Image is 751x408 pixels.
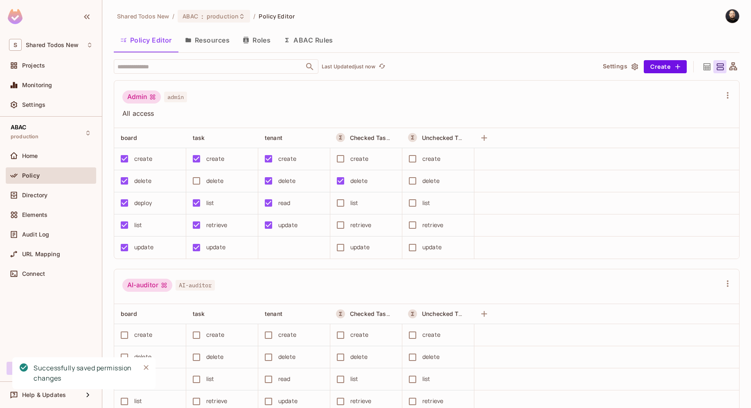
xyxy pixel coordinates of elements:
[206,243,226,252] div: update
[259,12,295,20] span: Policy Editor
[422,330,440,339] div: create
[350,154,368,163] div: create
[422,134,471,142] span: Unchecked Tasks
[278,198,291,207] div: read
[350,176,368,185] div: delete
[134,176,151,185] div: delete
[422,154,440,163] div: create
[600,60,640,73] button: Settings
[122,279,172,292] div: AI-auditor
[422,374,431,383] div: list
[422,176,440,185] div: delete
[134,154,152,163] div: create
[9,39,22,51] span: S
[408,133,417,142] button: A Resource Set is a dynamically conditioned resource, defined by real-time criteria.
[265,310,282,317] span: tenant
[22,251,60,257] span: URL Mapping
[164,92,187,102] span: admin
[11,124,27,131] span: ABAC
[176,280,215,291] span: AI-auditor
[278,374,291,383] div: read
[26,42,79,48] span: Workspace: Shared Todos New
[336,133,345,142] button: A Resource Set is a dynamically conditioned resource, defined by real-time criteria.
[206,154,224,163] div: create
[377,62,387,72] button: refresh
[122,109,721,118] span: All access
[304,61,316,72] button: Open
[134,221,142,230] div: list
[379,63,386,71] span: refresh
[140,361,152,374] button: Close
[34,363,133,383] div: Successfully saved permission changes
[206,176,223,185] div: delete
[236,30,277,50] button: Roles
[201,13,204,20] span: :
[134,243,153,252] div: update
[350,352,368,361] div: delete
[207,12,239,20] span: production
[644,60,687,73] button: Create
[350,198,359,207] div: list
[114,30,178,50] button: Policy Editor
[134,352,151,361] div: delete
[278,330,296,339] div: create
[278,176,295,185] div: delete
[278,154,296,163] div: create
[726,9,739,23] img: Thomas kirk
[350,397,371,406] div: retrieve
[206,352,223,361] div: delete
[22,231,49,238] span: Audit Log
[121,310,137,317] span: board
[206,221,227,230] div: retrieve
[350,374,359,383] div: list
[206,330,224,339] div: create
[22,82,52,88] span: Monitoring
[277,30,340,50] button: ABAC Rules
[206,198,214,207] div: list
[422,352,440,361] div: delete
[22,172,40,179] span: Policy
[121,134,137,141] span: board
[253,12,255,20] li: /
[375,62,387,72] span: Click to refresh data
[22,212,47,218] span: Elements
[350,134,393,142] span: Checked Tasks
[422,310,471,318] span: Unchecked Tasks
[422,243,442,252] div: update
[193,310,205,317] span: task
[178,30,236,50] button: Resources
[22,270,45,277] span: Connect
[206,374,214,383] div: list
[422,198,431,207] div: list
[22,192,47,198] span: Directory
[206,397,227,406] div: retrieve
[350,330,368,339] div: create
[278,221,298,230] div: update
[278,397,298,406] div: update
[8,9,23,24] img: SReyMgAAAABJRU5ErkJggg==
[122,90,161,104] div: Admin
[11,133,39,140] span: production
[350,243,370,252] div: update
[117,12,169,20] span: the active workspace
[336,309,345,318] button: A Resource Set is a dynamically conditioned resource, defined by real-time criteria.
[183,12,198,20] span: ABAC
[322,63,375,70] p: Last Updated just now
[278,352,295,361] div: delete
[193,134,205,141] span: task
[172,12,174,20] li: /
[265,134,282,141] span: tenant
[134,198,152,207] div: deploy
[408,309,417,318] button: A Resource Set is a dynamically conditioned resource, defined by real-time criteria.
[22,101,45,108] span: Settings
[422,221,443,230] div: retrieve
[22,153,38,159] span: Home
[22,62,45,69] span: Projects
[422,397,443,406] div: retrieve
[350,310,393,318] span: Checked Tasks
[134,330,152,339] div: create
[350,221,371,230] div: retrieve
[134,397,142,406] div: list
